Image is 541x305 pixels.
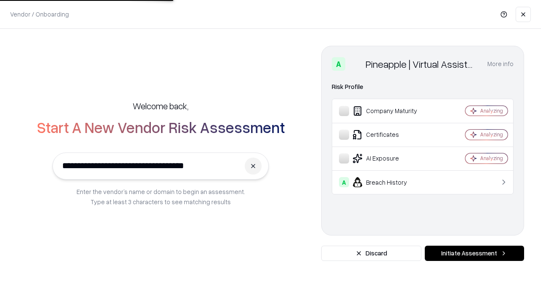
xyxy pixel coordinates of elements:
[10,10,69,19] p: Vendor / Onboarding
[339,106,440,116] div: Company Maturity
[332,82,514,92] div: Risk Profile
[480,107,503,114] div: Analyzing
[349,57,362,71] img: Pineapple | Virtual Assistant Agency
[480,131,503,138] div: Analyzing
[487,56,514,72] button: More info
[425,246,524,261] button: Initiate Assessment
[480,155,503,162] div: Analyzing
[321,246,421,261] button: Discard
[339,177,349,187] div: A
[339,153,440,164] div: AI Exposure
[366,57,477,71] div: Pineapple | Virtual Assistant Agency
[339,177,440,187] div: Breach History
[77,186,245,207] p: Enter the vendor’s name or domain to begin an assessment. Type at least 3 characters to see match...
[339,130,440,140] div: Certificates
[133,100,189,112] h5: Welcome back,
[37,119,285,136] h2: Start A New Vendor Risk Assessment
[332,57,345,71] div: A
